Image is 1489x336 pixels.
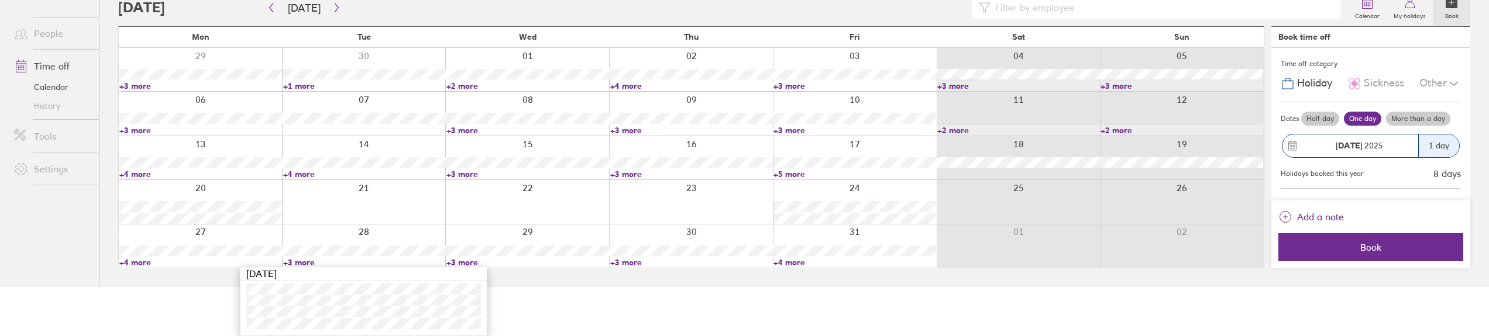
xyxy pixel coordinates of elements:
a: +3 more [610,257,773,268]
div: 8 days [1433,168,1461,179]
div: Holidays booked this year [1281,169,1364,178]
strong: [DATE] [1336,140,1362,151]
a: +4 more [610,81,773,91]
a: +1 more [283,81,446,91]
a: +3 more [610,169,773,179]
a: +3 more [446,125,609,136]
a: +3 more [283,257,446,268]
a: +3 more [610,125,773,136]
a: +4 more [773,257,936,268]
div: Time off category [1281,55,1461,72]
a: +3 more [119,125,282,136]
a: +3 more [1101,81,1263,91]
div: Book time off [1278,32,1330,41]
a: +5 more [773,169,936,179]
a: +4 more [283,169,446,179]
label: My holidays [1387,9,1433,20]
a: +4 more [119,169,282,179]
label: Half day [1301,112,1339,126]
span: Fri [850,32,860,41]
a: +2 more [937,125,1100,136]
label: One day [1344,112,1381,126]
a: Settings [5,157,99,181]
div: 1 day [1418,134,1459,157]
span: 2025 [1336,141,1383,150]
span: Dates [1281,115,1299,123]
a: History [5,96,99,115]
a: +2 more [446,81,609,91]
span: Wed [519,32,537,41]
a: +3 more [446,169,609,179]
a: +3 more [119,81,282,91]
span: Tue [357,32,371,41]
button: Add a note [1278,207,1344,226]
a: People [5,22,99,45]
div: Other [1419,72,1461,95]
a: +3 more [937,81,1100,91]
a: Time off [5,54,99,78]
span: Sickness [1364,77,1404,89]
a: Tools [5,124,99,148]
a: +2 more [1101,125,1263,136]
button: [DATE] 20251 day [1281,128,1461,164]
a: +4 more [119,257,282,268]
a: +3 more [446,257,609,268]
span: Sat [1012,32,1025,41]
span: Mon [192,32,209,41]
button: Book [1278,233,1463,261]
label: Calendar [1348,9,1387,20]
label: Book [1438,9,1466,20]
span: Holiday [1297,77,1332,89]
div: [DATE] [240,267,487,280]
a: +3 more [773,125,936,136]
label: More than a day [1386,112,1450,126]
span: Thu [684,32,699,41]
span: Add a note [1297,207,1344,226]
span: Description [1281,200,1317,209]
a: +3 more [773,81,936,91]
span: Book [1287,242,1455,252]
a: Calendar [5,78,99,96]
span: Sun [1174,32,1189,41]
